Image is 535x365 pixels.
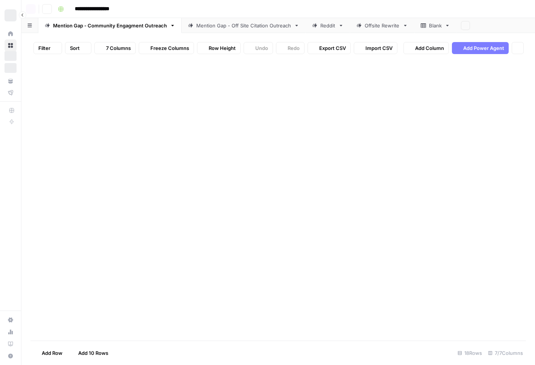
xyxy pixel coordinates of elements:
[94,42,136,54] button: 7 Columns
[5,350,17,362] button: Help + Support
[78,349,108,357] span: Add 10 Rows
[5,326,17,338] a: Usage
[106,44,131,52] span: 7 Columns
[209,44,236,52] span: Row Height
[42,349,62,357] span: Add Row
[276,42,305,54] button: Redo
[38,18,182,33] a: Mention Gap - Community Engagment Outreach
[365,44,393,52] span: Import CSV
[70,44,80,52] span: Sort
[320,22,335,29] div: Reddit
[455,347,485,359] div: 18 Rows
[350,18,414,33] a: Offsite Rewrite
[197,42,241,54] button: Row Height
[308,42,351,54] button: Export CSV
[5,39,17,51] a: Browse
[403,42,449,54] button: Add Column
[5,314,17,326] a: Settings
[255,44,268,52] span: Undo
[306,18,350,33] a: Reddit
[485,347,526,359] div: 7/7 Columns
[5,338,17,350] a: Learning Hub
[288,44,300,52] span: Redo
[53,22,167,29] div: Mention Gap - Community Engagment Outreach
[38,44,50,52] span: Filter
[33,42,62,54] button: Filter
[365,22,400,29] div: Offsite Rewrite
[429,22,442,29] div: Blank
[67,347,113,359] button: Add 10 Rows
[414,18,456,33] a: Blank
[452,42,509,54] button: Add Power Agent
[65,42,91,54] button: Sort
[5,87,17,99] a: Flightpath
[244,42,273,54] button: Undo
[139,42,194,54] button: Freeze Columns
[5,75,17,87] a: Your Data
[150,44,189,52] span: Freeze Columns
[415,44,444,52] span: Add Column
[182,18,306,33] a: Mention Gap - Off Site Citation Outreach
[354,42,397,54] button: Import CSV
[319,44,346,52] span: Export CSV
[196,22,291,29] div: Mention Gap - Off Site Citation Outreach
[5,28,17,40] a: Home
[463,44,504,52] span: Add Power Agent
[30,347,67,359] button: Add Row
